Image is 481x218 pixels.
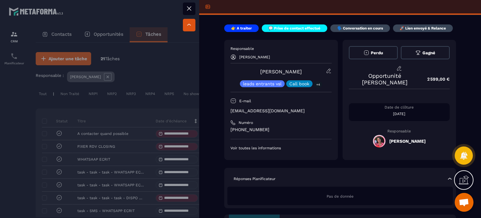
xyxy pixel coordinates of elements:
[239,120,253,125] p: Numéro
[455,193,473,212] div: Ouvrir le chat
[239,98,251,104] p: E-mail
[349,111,450,116] p: [DATE]
[422,51,435,55] span: Gagné
[349,129,450,133] p: Responsable
[230,127,332,133] p: [PHONE_NUMBER]
[349,72,421,86] p: Opportunité [PERSON_NAME]
[231,26,252,31] p: 👉 A traiter
[314,81,322,88] p: +4
[389,139,426,144] h5: [PERSON_NAME]
[337,26,383,31] p: 🗣️ Conversation en cours
[349,105,450,110] p: Date de clôture
[230,46,332,51] p: Responsable
[349,46,398,59] button: Perdu
[260,69,302,75] a: [PERSON_NAME]
[268,26,320,31] p: 💬 Prise de contact effectué
[243,82,282,86] p: leads entrants vsl
[289,82,309,86] p: Call book
[327,194,354,199] span: Pas de donnée
[230,108,332,114] p: [EMAIL_ADDRESS][DOMAIN_NAME]
[239,55,270,59] p: [PERSON_NAME]
[400,26,446,31] p: 🚀 Lien envoyé & Relance
[230,146,332,151] p: Voir toutes les informations
[401,46,450,59] button: Gagné
[371,51,383,55] span: Perdu
[421,73,450,85] p: 2 599,00 €
[234,176,276,181] p: Réponses Planificateur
